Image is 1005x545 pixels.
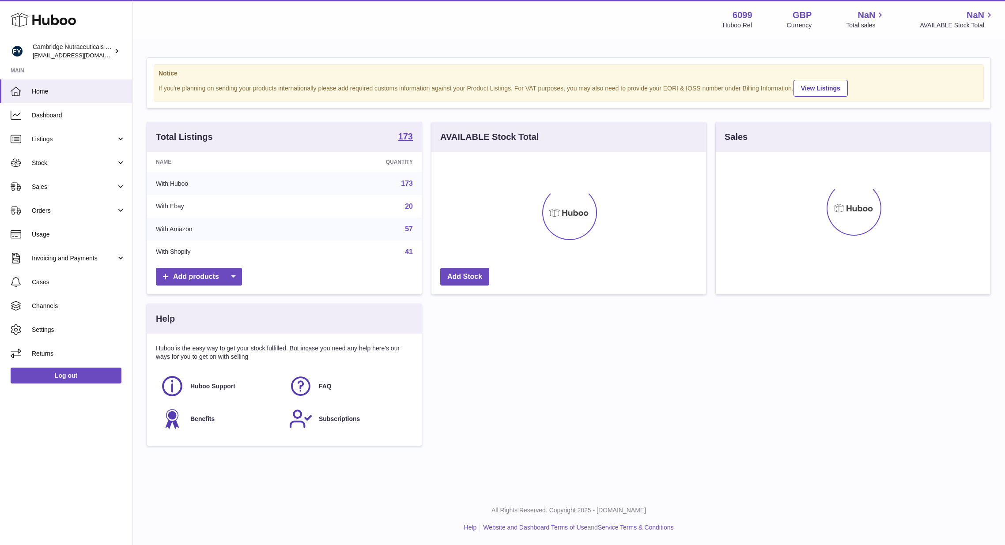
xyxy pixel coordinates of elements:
[32,326,125,334] span: Settings
[319,415,360,423] span: Subscriptions
[32,278,125,286] span: Cases
[405,248,413,256] a: 41
[160,407,280,431] a: Benefits
[787,21,812,30] div: Currency
[147,195,297,218] td: With Ebay
[967,9,984,21] span: NaN
[405,225,413,233] a: 57
[190,382,235,391] span: Huboo Support
[920,21,994,30] span: AVAILABLE Stock Total
[398,132,413,143] a: 173
[140,506,998,515] p: All Rights Reserved. Copyright 2025 - [DOMAIN_NAME]
[793,80,848,97] a: View Listings
[32,159,116,167] span: Stock
[398,132,413,141] strong: 173
[33,43,112,60] div: Cambridge Nutraceuticals Ltd
[156,313,175,325] h3: Help
[319,382,332,391] span: FAQ
[793,9,812,21] strong: GBP
[598,524,674,531] a: Service Terms & Conditions
[464,524,477,531] a: Help
[33,52,130,59] span: [EMAIL_ADDRESS][DOMAIN_NAME]
[480,523,673,532] li: and
[289,407,408,431] a: Subscriptions
[147,172,297,195] td: With Huboo
[32,183,116,191] span: Sales
[147,152,297,172] th: Name
[920,9,994,30] a: NaN AVAILABLE Stock Total
[289,374,408,398] a: FAQ
[147,218,297,241] td: With Amazon
[32,87,125,96] span: Home
[440,131,539,143] h3: AVAILABLE Stock Total
[11,368,121,383] a: Log out
[156,131,213,143] h3: Total Listings
[160,374,280,398] a: Huboo Support
[159,69,979,78] strong: Notice
[405,203,413,210] a: 20
[725,131,748,143] h3: Sales
[11,45,24,58] img: huboo@camnutra.com
[733,9,752,21] strong: 6099
[401,180,413,187] a: 173
[297,152,422,172] th: Quantity
[190,415,215,423] span: Benefits
[846,9,885,30] a: NaN Total sales
[32,350,125,358] span: Returns
[440,268,489,286] a: Add Stock
[32,135,116,143] span: Listings
[723,21,752,30] div: Huboo Ref
[32,207,116,215] span: Orders
[156,344,413,361] p: Huboo is the easy way to get your stock fulfilled. But incase you need any help here's our ways f...
[147,241,297,263] td: With Shopify
[156,268,242,286] a: Add products
[483,524,587,531] a: Website and Dashboard Terms of Use
[32,111,125,120] span: Dashboard
[32,254,116,263] span: Invoicing and Payments
[846,21,885,30] span: Total sales
[32,302,125,310] span: Channels
[858,9,875,21] span: NaN
[159,79,979,97] div: If you're planning on sending your products internationally please add required customs informati...
[32,230,125,239] span: Usage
